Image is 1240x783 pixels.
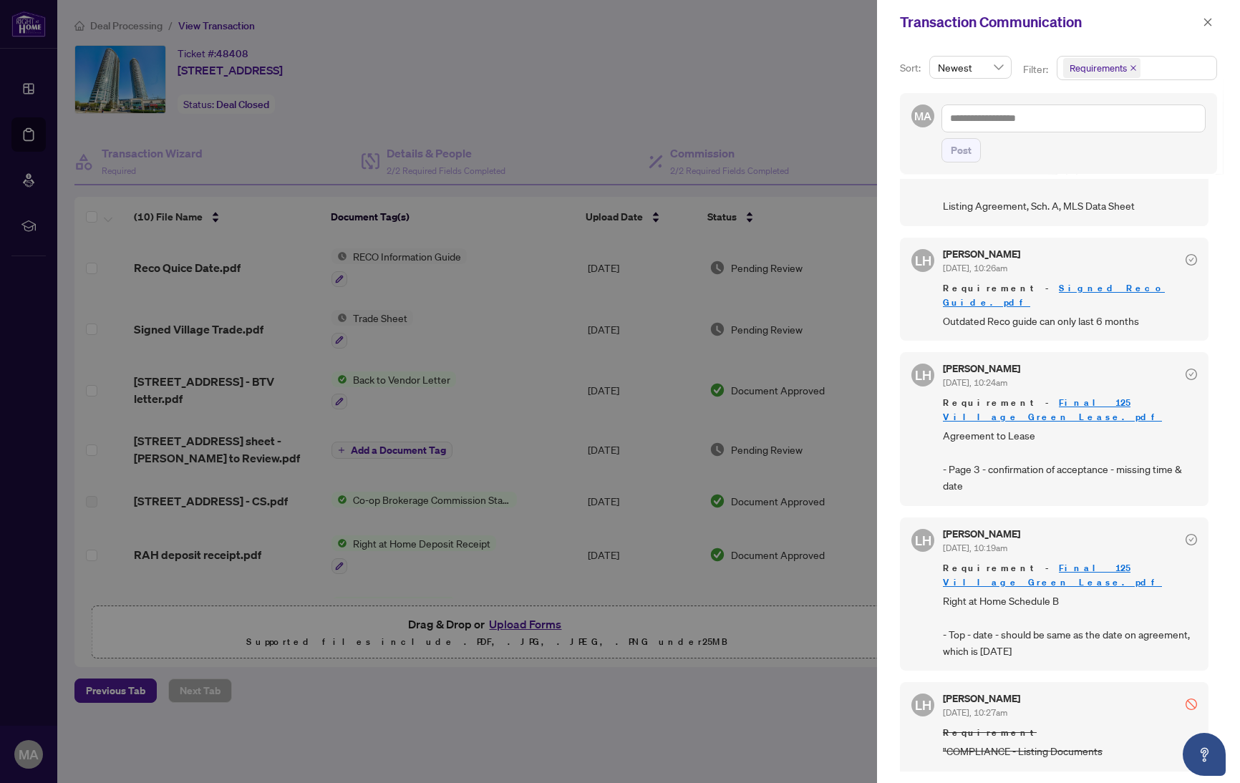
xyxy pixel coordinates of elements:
[915,530,931,550] span: LH
[943,165,1197,215] span: "COMPLIANCE - Listing Documents Listing Agreement, Sch. A, MLS Data Sheet
[1186,369,1197,380] span: check-circle
[938,57,1003,78] span: Newest
[914,107,931,125] span: MA
[1183,733,1226,776] button: Open asap
[943,281,1197,310] span: Requirement -
[1070,61,1127,75] span: Requirements
[943,377,1007,388] span: [DATE], 10:24am
[900,11,1198,33] div: Transaction Communication
[941,138,981,162] button: Post
[900,60,924,76] p: Sort:
[943,561,1197,590] span: Requirement -
[1203,17,1213,27] span: close
[943,543,1007,553] span: [DATE], 10:19am
[943,313,1197,329] span: Outdated Reco guide can only last 6 months
[943,427,1197,495] span: Agreement to Lease - Page 3 - confirmation of acceptance - missing time & date
[943,529,1020,539] h5: [PERSON_NAME]
[943,263,1007,273] span: [DATE], 10:26am
[1063,58,1140,78] span: Requirements
[943,282,1165,308] a: Signed Reco Guide.pdf
[1186,699,1197,710] span: stop
[1130,64,1137,72] span: close
[943,694,1020,704] h5: [PERSON_NAME]
[1186,254,1197,266] span: check-circle
[915,365,931,385] span: LH
[943,249,1020,259] h5: [PERSON_NAME]
[943,593,1197,660] span: Right at Home Schedule B - Top - date - should be same as the date on agreement, which is [DATE]
[943,562,1162,588] a: Final 125 Village Green Lease.pdf
[943,726,1197,740] span: Requirement
[943,396,1197,424] span: Requirement -
[915,695,931,715] span: LH
[1023,62,1050,77] p: Filter:
[943,707,1007,718] span: [DATE], 10:27am
[943,364,1020,374] h5: [PERSON_NAME]
[1186,534,1197,545] span: check-circle
[915,251,931,271] span: LH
